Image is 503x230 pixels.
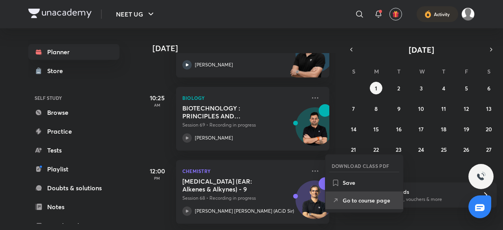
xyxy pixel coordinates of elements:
abbr: September 19, 2025 [464,125,469,133]
abbr: September 7, 2025 [352,105,355,112]
button: avatar [389,8,402,20]
button: September 5, 2025 [460,82,473,94]
button: September 6, 2025 [483,82,495,94]
button: [DATE] [357,44,486,55]
img: Avatar [296,185,334,223]
a: Browse [28,105,119,120]
abbr: September 24, 2025 [418,146,424,153]
span: [DATE] [409,44,434,55]
abbr: September 10, 2025 [418,105,424,112]
a: Tests [28,142,119,158]
abbr: September 5, 2025 [465,85,468,92]
button: September 14, 2025 [347,123,360,135]
abbr: September 1, 2025 [375,85,377,92]
abbr: September 14, 2025 [351,125,356,133]
a: Doubts & solutions [28,180,119,196]
abbr: September 26, 2025 [463,146,469,153]
button: September 15, 2025 [370,123,382,135]
abbr: Saturday [487,68,490,75]
button: September 25, 2025 [437,143,450,156]
button: September 7, 2025 [347,102,360,115]
p: Session 68 • Recording in progress [182,195,306,202]
abbr: September 3, 2025 [420,85,423,92]
abbr: September 8, 2025 [374,105,378,112]
button: September 18, 2025 [437,123,450,135]
abbr: September 2, 2025 [397,85,400,92]
button: September 23, 2025 [393,143,405,156]
h5: Hydrocarbons (EAR: Alkenes & Alkynes) - 9 [182,177,280,193]
div: Store [47,66,68,75]
abbr: September 15, 2025 [373,125,379,133]
h6: Refer friends [376,188,473,196]
p: Win a laptop, vouchers & more [376,196,473,203]
button: September 27, 2025 [483,143,495,156]
button: September 10, 2025 [415,102,428,115]
h5: BIOTECHNOLOGY : PRINCIPLES AND PROCESSES - 3 [182,104,280,120]
p: Session 69 • Recording in progress [182,121,306,129]
p: PM [141,176,173,180]
abbr: September 20, 2025 [486,125,492,133]
a: Planner [28,44,119,60]
h6: SELF STUDY [28,91,119,105]
abbr: Sunday [352,68,355,75]
button: NEET UG [111,6,160,22]
p: [PERSON_NAME] [195,134,233,142]
h6: DOWNLOAD CLASS PDF [332,162,389,169]
button: September 16, 2025 [393,123,405,135]
p: AM [141,103,173,107]
img: ttu [476,172,486,181]
button: September 8, 2025 [370,102,382,115]
p: Biology [182,93,306,103]
button: September 19, 2025 [460,123,473,135]
button: September 11, 2025 [437,102,450,115]
img: unacademy [286,31,329,85]
abbr: September 6, 2025 [487,85,490,92]
img: Aman raj [461,7,475,21]
h5: 10:25 [141,93,173,103]
a: Company Logo [28,9,92,20]
img: Avatar [296,112,334,149]
a: Practice [28,123,119,139]
button: September 12, 2025 [460,102,473,115]
h4: [DATE] [152,44,337,53]
button: September 1, 2025 [370,82,382,94]
h5: 12:00 [141,166,173,176]
abbr: September 16, 2025 [396,125,402,133]
button: September 21, 2025 [347,143,360,156]
abbr: September 12, 2025 [464,105,469,112]
a: Store [28,63,119,79]
abbr: September 27, 2025 [486,146,492,153]
img: avatar [392,11,399,18]
a: Playlist [28,161,119,177]
button: September 26, 2025 [460,143,473,156]
abbr: September 23, 2025 [396,146,402,153]
button: September 9, 2025 [393,102,405,115]
abbr: September 11, 2025 [441,105,446,112]
button: September 20, 2025 [483,123,495,135]
button: September 17, 2025 [415,123,428,135]
button: September 2, 2025 [393,82,405,94]
abbr: September 13, 2025 [486,105,492,112]
p: Go to course page [343,196,397,204]
a: Notes [28,199,119,215]
button: September 3, 2025 [415,82,428,94]
abbr: September 22, 2025 [373,146,379,153]
abbr: September 17, 2025 [419,125,424,133]
img: activity [424,9,431,19]
abbr: Wednesday [419,68,425,75]
abbr: Friday [465,68,468,75]
p: [PERSON_NAME] [PERSON_NAME] (ACiD Sir) [195,208,294,215]
button: September 24, 2025 [415,143,428,156]
p: Save [343,178,397,187]
p: Chemistry [182,166,306,176]
abbr: September 25, 2025 [441,146,447,153]
abbr: September 4, 2025 [442,85,445,92]
button: September 13, 2025 [483,102,495,115]
abbr: September 9, 2025 [397,105,400,112]
p: [PERSON_NAME] [195,61,233,68]
abbr: Thursday [442,68,445,75]
abbr: September 18, 2025 [441,125,446,133]
abbr: Monday [374,68,379,75]
abbr: September 21, 2025 [351,146,356,153]
img: Company Logo [28,9,92,18]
